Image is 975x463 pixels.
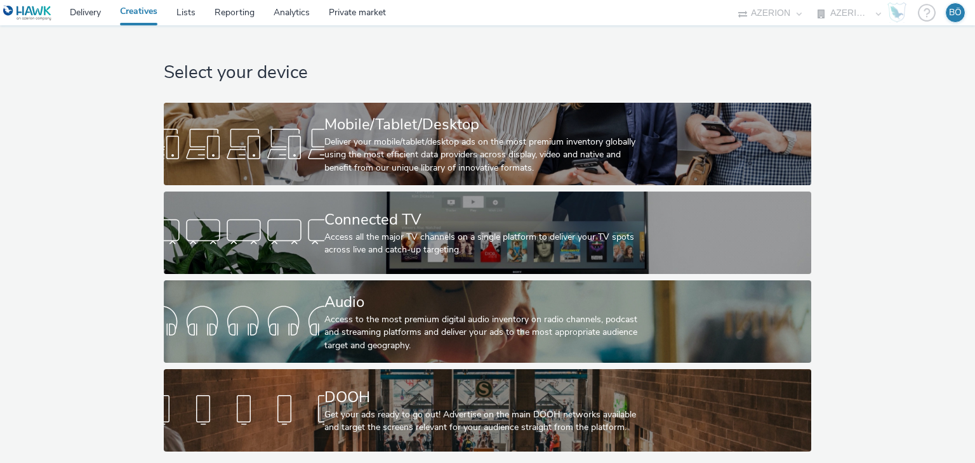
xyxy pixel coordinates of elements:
[324,136,646,174] div: Deliver your mobile/tablet/desktop ads on the most premium inventory globally using the most effi...
[164,61,811,85] h1: Select your device
[324,386,646,408] div: DOOH
[887,3,906,23] img: Hawk Academy
[164,192,811,274] a: Connected TVAccess all the major TV channels on a single platform to deliver your TV spots across...
[324,209,646,231] div: Connected TV
[887,3,912,23] a: Hawk Academy
[324,231,646,257] div: Access all the major TV channels on a single platform to deliver your TV spots across live and ca...
[324,313,646,352] div: Access to the most premium digital audio inventory on radio channels, podcast and streaming platf...
[949,3,962,22] div: BÖ
[324,291,646,313] div: Audio
[3,5,52,21] img: undefined Logo
[164,369,811,452] a: DOOHGet your ads ready to go out! Advertise on the main DOOH networks available and target the sc...
[164,280,811,363] a: AudioAccess to the most premium digital audio inventory on radio channels, podcast and streaming ...
[164,103,811,185] a: Mobile/Tablet/DesktopDeliver your mobile/tablet/desktop ads on the most premium inventory globall...
[324,114,646,136] div: Mobile/Tablet/Desktop
[324,408,646,434] div: Get your ads ready to go out! Advertise on the main DOOH networks available and target the screen...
